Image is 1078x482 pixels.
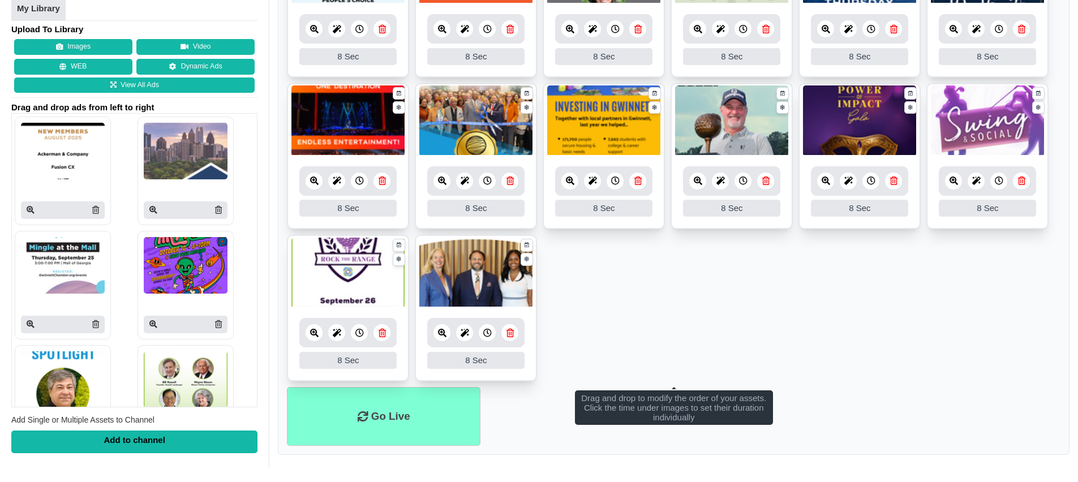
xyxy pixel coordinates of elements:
div: 8 Sec [811,200,908,217]
button: Images [14,39,132,55]
div: 8 Sec [555,48,652,65]
div: 8 Sec [299,48,397,65]
img: P250x250 image processing20250905 996236 4a58js [21,123,105,179]
span: Drag and drop ads from left to right [11,102,257,113]
iframe: Chat Widget [1021,428,1078,482]
div: 8 Sec [683,48,780,65]
div: 8 Sec [683,200,780,217]
div: 8 Sec [299,352,397,369]
img: P250x250 image processing20250902 996236 h4m1yf [144,123,227,179]
a: View All Ads [14,78,255,93]
div: 8 Sec [299,200,397,217]
img: 11.268 mb [675,85,788,156]
img: 4.659 mb [931,85,1044,156]
div: 8 Sec [939,200,1036,217]
img: 1940.774 kb [291,238,405,308]
a: Dynamic Ads [136,59,255,75]
div: Add to channel [11,431,257,453]
div: 8 Sec [427,352,525,369]
div: 8 Sec [427,48,525,65]
img: P250x250 image processing20250827 996236 1q382u [144,351,227,408]
div: 8 Sec [939,48,1036,65]
img: 3.994 mb [547,85,660,156]
div: 8 Sec [811,48,908,65]
h4: Upload To Library [11,24,257,35]
img: P250x250 image processing20250829 996236 cx7qbr [21,351,105,408]
img: 4.016 mb [419,238,532,308]
div: 8 Sec [427,200,525,217]
img: P250x250 image processing20250829 996236 cc2fbt [21,237,105,294]
button: Video [136,39,255,55]
img: 8.367 mb [291,85,405,156]
span: Add Single or Multiple Assets to Channel [11,415,154,424]
img: P250x250 image processing20250829 996236 1lkt3j1 [144,237,227,294]
div: 8 Sec [555,200,652,217]
li: Go Live [287,387,480,446]
img: 2.226 mb [803,85,916,156]
img: 3.083 mb [419,85,532,156]
button: WEB [14,59,132,75]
